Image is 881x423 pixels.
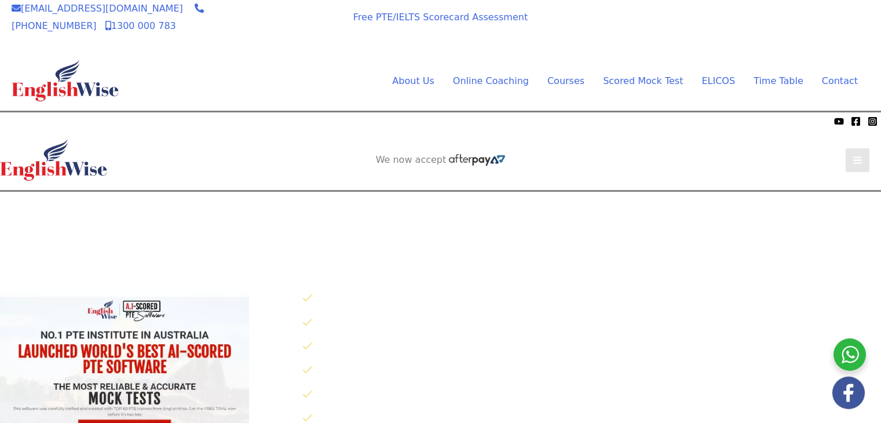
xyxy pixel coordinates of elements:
a: About UsMenu Toggle [383,72,443,90]
span: Time Table [754,75,803,86]
a: Free PTE/IELTS Scorecard Assessment [353,12,528,23]
aside: Header Widget 2 [370,154,511,166]
p: Click below to know why EnglishWise has worlds best AI scored PTE software [294,264,881,281]
aside: Header Widget 1 [339,192,542,229]
span: We now accept [261,14,323,25]
a: Facebook [851,116,861,126]
a: Scored Mock TestMenu Toggle [594,72,692,90]
li: 30X AI Scored Full Length Mock Tests [302,289,881,308]
img: cropped-ew-logo [12,60,119,101]
li: 125 Reading Practice Questions [302,361,881,380]
aside: Header Widget 1 [667,6,869,44]
a: AI SCORED PTE SOFTWARE REGISTER FOR FREE SOFTWARE TRIAL [352,201,531,224]
span: Courses [547,75,584,86]
img: white-facebook.png [832,377,865,409]
img: Afterpay-Logo [449,154,505,166]
span: We now accept [6,115,67,127]
span: We now accept [376,154,447,166]
a: Contact [813,72,858,90]
a: 1300 000 783 [105,20,176,31]
img: Afterpay-Logo [276,28,308,34]
span: ELICOS [701,75,735,86]
span: Scored Mock Test [603,75,683,86]
span: Contact [822,75,858,86]
a: CoursesMenu Toggle [538,72,594,90]
a: ELICOS [692,72,744,90]
a: AI SCORED PTE SOFTWARE REGISTER FOR FREE SOFTWARE TRIAL [679,16,858,39]
img: Afterpay-Logo [70,118,102,125]
li: 50 Writing Practice Questions [302,337,881,356]
a: Time TableMenu Toggle [744,72,813,90]
nav: Site Navigation: Main Menu [364,72,858,90]
a: [PHONE_NUMBER] [12,3,204,31]
a: [EMAIL_ADDRESS][DOMAIN_NAME] [12,3,183,14]
li: 250 Speaking Practice Questions [302,313,881,333]
span: Online Coaching [453,75,529,86]
a: YouTube [834,116,844,126]
li: 200 Listening Practice Questions [302,385,881,404]
a: Instagram [868,116,878,126]
span: About Us [392,75,434,86]
a: Online CoachingMenu Toggle [444,72,538,90]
